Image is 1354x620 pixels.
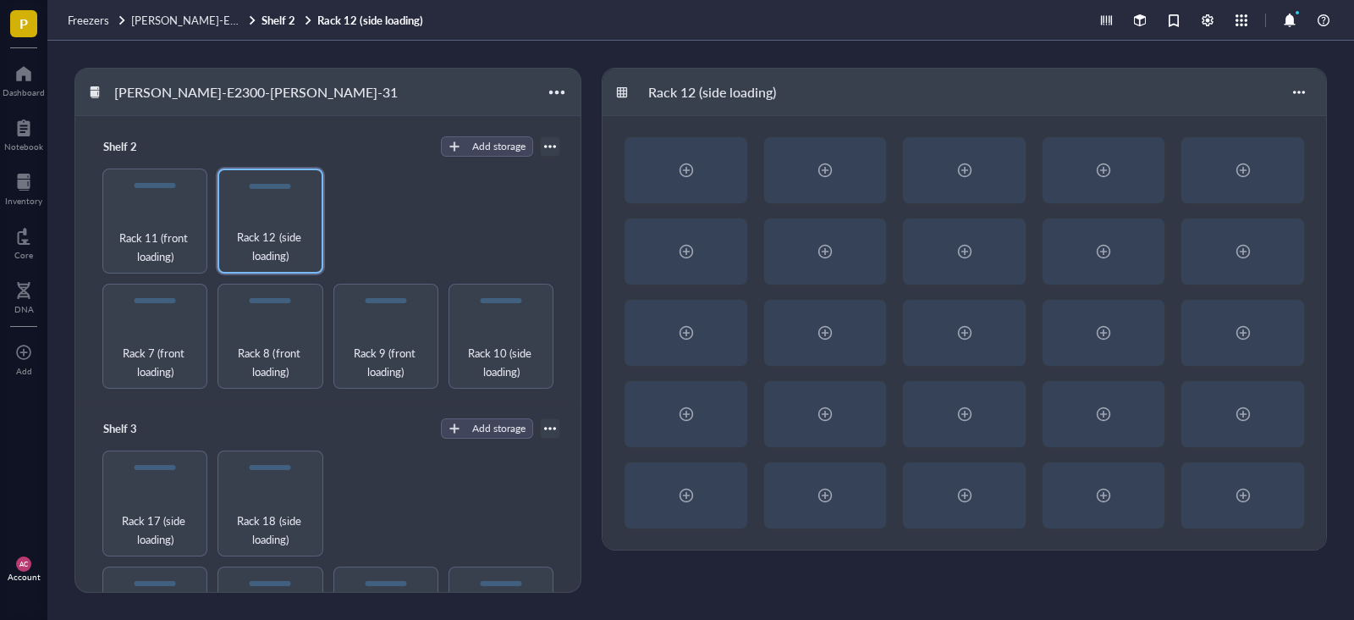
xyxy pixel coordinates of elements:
span: Rack 7 (front loading) [110,344,200,381]
div: Add storage [472,139,526,154]
div: Shelf 2 [96,135,197,158]
span: Rack 11 (front loading) [110,229,200,266]
div: Dashboard [3,87,45,97]
div: Add storage [472,421,526,436]
span: Freezers [68,12,109,28]
div: DNA [14,304,34,314]
div: Core [14,250,33,260]
span: Rack 17 (side loading) [110,512,200,549]
div: [PERSON_NAME]-E2300-[PERSON_NAME]-31 [107,78,405,107]
div: Inventory [5,196,42,206]
a: Shelf 2Rack 12 (side loading) [261,13,427,28]
a: Inventory [5,169,42,206]
span: Rack 10 (side loading) [456,344,546,381]
button: Add storage [441,418,533,439]
a: Notebook [4,114,43,152]
div: Add [16,366,32,376]
a: [PERSON_NAME]-E2300-[PERSON_NAME]-31 [131,13,258,28]
a: DNA [14,277,34,314]
div: Notebook [4,141,43,152]
div: Account [8,572,41,582]
a: Dashboard [3,60,45,97]
span: Rack 18 (side loading) [225,512,315,549]
a: Freezers [68,13,128,28]
span: AC [19,560,29,567]
span: [PERSON_NAME]-E2300-[PERSON_NAME]-31 [131,12,367,28]
div: Rack 12 (side loading) [641,78,784,107]
span: Rack 12 (side loading) [226,228,314,265]
span: Rack 9 (front loading) [341,344,431,381]
div: Shelf 3 [96,417,197,440]
button: Add storage [441,136,533,157]
a: Core [14,223,33,260]
span: Rack 8 (front loading) [225,344,315,381]
span: P [19,13,28,34]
